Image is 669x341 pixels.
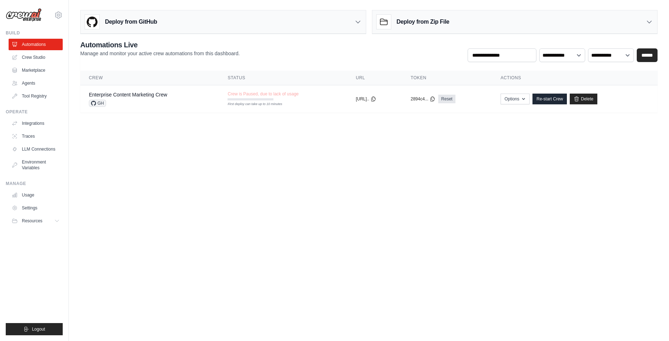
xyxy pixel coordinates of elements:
[9,118,63,129] a: Integrations
[402,71,492,85] th: Token
[9,52,63,63] a: Crew Studio
[32,326,45,332] span: Logout
[105,18,157,26] h3: Deploy from GitHub
[9,202,63,214] a: Settings
[6,109,63,115] div: Operate
[22,218,42,224] span: Resources
[228,91,298,97] span: Crew is Paused, due to lack of usage
[219,71,347,85] th: Status
[9,39,63,50] a: Automations
[89,100,106,107] span: GH
[9,215,63,227] button: Resources
[9,65,63,76] a: Marketplace
[228,102,273,107] div: First deploy can take up to 10 minutes
[411,96,435,102] button: 2894c4...
[438,95,455,103] a: Reset
[9,131,63,142] a: Traces
[80,50,240,57] p: Manage and monitor your active crew automations from this dashboard.
[9,77,63,89] a: Agents
[501,94,530,104] button: Options
[6,8,42,22] img: Logo
[9,143,63,155] a: LLM Connections
[570,94,597,104] a: Delete
[492,71,658,85] th: Actions
[9,90,63,102] a: Tool Registry
[6,30,63,36] div: Build
[80,71,219,85] th: Crew
[6,323,63,335] button: Logout
[89,92,167,98] a: Enterprise Content Marketing Crew
[6,181,63,186] div: Manage
[347,71,402,85] th: URL
[532,94,567,104] a: Re-start Crew
[9,189,63,201] a: Usage
[397,18,449,26] h3: Deploy from Zip File
[85,15,99,29] img: GitHub Logo
[9,156,63,174] a: Environment Variables
[80,40,240,50] h2: Automations Live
